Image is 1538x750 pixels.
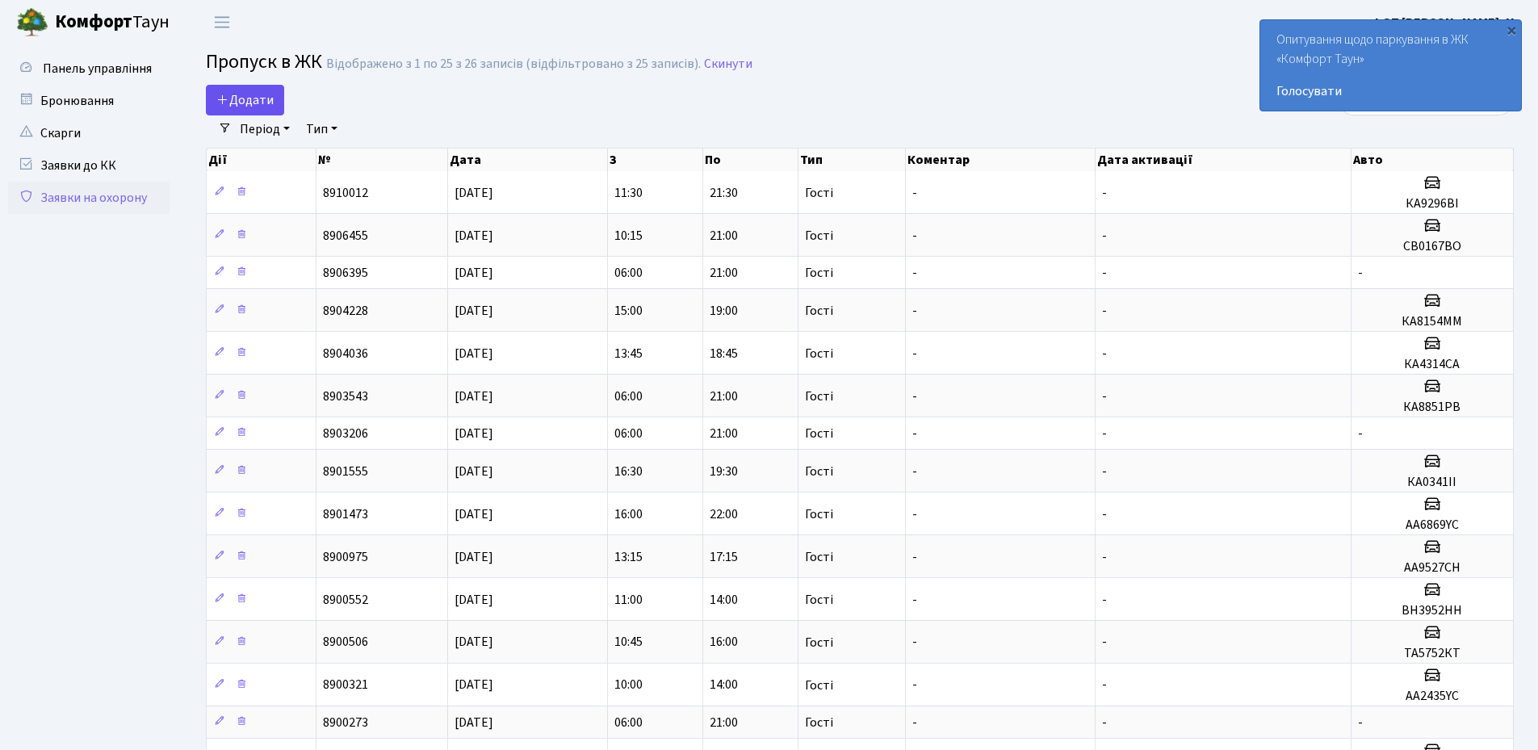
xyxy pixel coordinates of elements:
[710,345,738,362] span: 18:45
[906,149,1096,171] th: Коментар
[614,591,643,609] span: 11:00
[912,264,917,282] span: -
[316,149,447,171] th: №
[1102,677,1107,694] span: -
[805,229,833,242] span: Гості
[805,427,833,440] span: Гості
[323,677,368,694] span: 8900321
[614,264,643,282] span: 06:00
[614,463,643,480] span: 16:30
[710,548,738,566] span: 17:15
[805,266,833,279] span: Гості
[805,679,833,692] span: Гості
[798,149,907,171] th: Тип
[1358,264,1363,282] span: -
[1358,646,1507,661] h5: ТА5752КТ
[912,302,917,320] span: -
[455,677,493,694] span: [DATE]
[1102,591,1107,609] span: -
[1102,302,1107,320] span: -
[912,591,917,609] span: -
[1358,314,1507,329] h5: КА8154ММ
[1358,560,1507,576] h5: АА9527СН
[455,227,493,245] span: [DATE]
[710,388,738,405] span: 21:00
[323,505,368,523] span: 8901473
[1102,548,1107,566] span: -
[912,677,917,694] span: -
[614,227,643,245] span: 10:15
[455,184,493,202] span: [DATE]
[448,149,608,171] th: Дата
[805,593,833,606] span: Гості
[455,302,493,320] span: [DATE]
[912,714,917,731] span: -
[912,227,917,245] span: -
[614,677,643,694] span: 10:00
[912,425,917,442] span: -
[1358,714,1363,731] span: -
[207,149,316,171] th: Дії
[202,9,242,36] button: Переключити навігацію
[1102,425,1107,442] span: -
[1358,196,1507,212] h5: КА9296ВІ
[1276,82,1505,101] a: Голосувати
[323,388,368,405] span: 8903543
[710,677,738,694] span: 14:00
[614,714,643,731] span: 06:00
[1096,149,1351,171] th: Дата активації
[1358,517,1507,533] h5: АА6869YC
[710,184,738,202] span: 21:30
[1358,239,1507,254] h5: СВ0167ВО
[1102,264,1107,282] span: -
[1358,425,1363,442] span: -
[1102,463,1107,480] span: -
[8,117,170,149] a: Скарги
[805,186,833,199] span: Гості
[710,302,738,320] span: 19:00
[710,264,738,282] span: 21:00
[55,9,170,36] span: Таун
[323,714,368,731] span: 8900273
[8,182,170,214] a: Заявки на охорону
[8,85,170,117] a: Бронювання
[614,345,643,362] span: 13:45
[300,115,344,143] a: Тип
[912,388,917,405] span: -
[805,390,833,403] span: Гості
[608,149,703,171] th: З
[323,264,368,282] span: 8906395
[710,425,738,442] span: 21:00
[710,714,738,731] span: 21:00
[805,508,833,521] span: Гості
[326,57,701,72] div: Відображено з 1 по 25 з 26 записів (відфільтровано з 25 записів).
[704,57,752,72] a: Скинути
[614,302,643,320] span: 15:00
[1102,388,1107,405] span: -
[1358,689,1507,704] h5: АА2435YC
[710,463,738,480] span: 19:30
[614,388,643,405] span: 06:00
[1372,13,1519,32] a: ФОП [PERSON_NAME]. Н.
[805,551,833,564] span: Гості
[912,634,917,652] span: -
[805,636,833,649] span: Гості
[805,465,833,478] span: Гості
[703,149,798,171] th: По
[1358,357,1507,372] h5: КА4314СА
[455,388,493,405] span: [DATE]
[455,548,493,566] span: [DATE]
[1352,149,1514,171] th: Авто
[323,425,368,442] span: 8903206
[1260,20,1521,111] div: Опитування щодо паркування в ЖК «Комфорт Таун»
[455,425,493,442] span: [DATE]
[614,634,643,652] span: 10:45
[455,634,493,652] span: [DATE]
[1372,14,1519,31] b: ФОП [PERSON_NAME]. Н.
[912,184,917,202] span: -
[614,548,643,566] span: 13:15
[1102,505,1107,523] span: -
[1358,475,1507,490] h5: КА0341ІІ
[1358,400,1507,415] h5: КА8851РВ
[323,227,368,245] span: 8906455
